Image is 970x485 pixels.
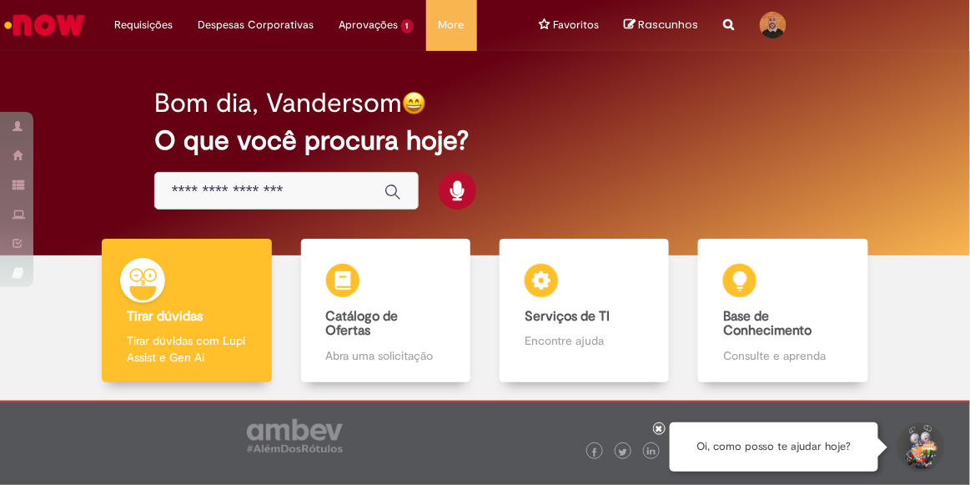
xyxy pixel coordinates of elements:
[684,239,882,383] a: Base de Conhecimento Consulte e aprenda
[670,422,878,472] div: Oi, como posso te ajudar hoje?
[647,447,656,457] img: logo_footer_linkedin.png
[723,347,842,364] p: Consulte e aprenda
[554,17,600,33] span: Favoritos
[286,239,485,383] a: Catálogo de Ofertas Abra uma solicitação
[339,17,398,33] span: Aprovações
[154,126,816,155] h2: O que você procura hoje?
[525,308,610,325] b: Serviços de TI
[198,17,314,33] span: Despesas Corporativas
[401,19,414,33] span: 1
[88,239,286,383] a: Tirar dúvidas Tirar dúvidas com Lupi Assist e Gen Ai
[247,419,343,452] img: logo_footer_ambev_rotulo_gray.png
[895,422,945,472] button: Iniciar Conversa de Suporte
[326,308,399,340] b: Catálogo de Ofertas
[439,17,465,33] span: More
[625,17,699,33] a: No momento, sua lista de rascunhos tem 0 Itens
[127,308,203,325] b: Tirar dúvidas
[619,448,627,457] img: logo_footer_twitter.png
[402,91,426,115] img: happy-face.png
[525,332,644,349] p: Encontre ajuda
[154,88,402,118] h2: Bom dia, Vandersom
[485,239,684,383] a: Serviços de TI Encontre ajuda
[326,347,445,364] p: Abra uma solicitação
[723,308,812,340] b: Base de Conhecimento
[639,17,699,33] span: Rascunhos
[114,17,173,33] span: Requisições
[127,332,246,366] p: Tirar dúvidas com Lupi Assist e Gen Ai
[591,448,599,457] img: logo_footer_facebook.png
[2,8,88,42] img: ServiceNow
